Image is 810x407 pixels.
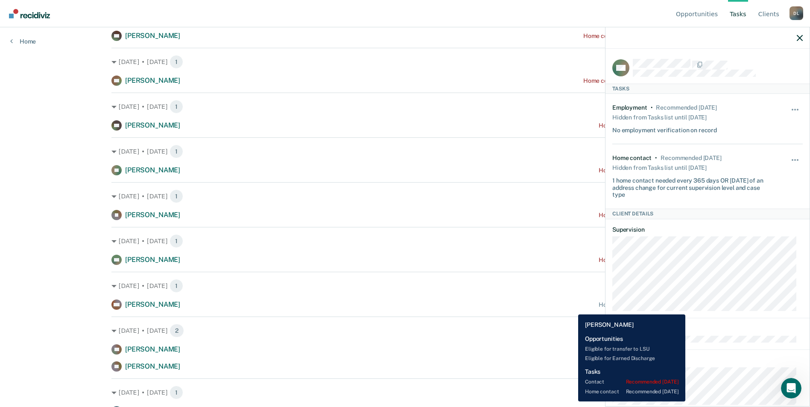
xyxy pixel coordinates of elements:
div: Home contact recommended [DATE] [599,301,699,308]
div: Home contact recommended [DATE] [599,363,699,370]
div: Employment [612,104,647,111]
div: [DATE] • [DATE] [111,234,699,248]
div: D L [790,6,803,20]
span: [PERSON_NAME] [125,256,180,264]
span: 1 [170,279,183,293]
div: Home contact recommended [DATE] [599,346,699,353]
dt: Supervision [612,226,803,233]
span: 2 [170,324,184,337]
a: Home [10,38,36,45]
span: 1 [170,55,183,69]
button: Profile dropdown button [790,6,803,20]
div: • [651,104,653,111]
div: Home contact recommended [DATE] [599,167,699,174]
span: [PERSON_NAME] [125,345,180,353]
div: Home contact recommended a month ago [583,32,699,40]
div: Recommended 3 months ago [656,104,716,111]
span: 1 [170,145,183,158]
div: [DATE] • [DATE] [111,279,699,293]
iframe: Intercom live chat [781,378,801,398]
div: [DATE] • [DATE] [111,55,699,69]
span: [PERSON_NAME] [125,300,180,308]
div: [DATE] • [DATE] [111,324,699,337]
div: Recommended 3 months ago [661,154,721,162]
div: No employment verification on record [612,123,717,134]
div: Home contact recommended a month ago [583,77,699,84]
dt: Contact [612,357,803,364]
div: Hidden from Tasks list until [DATE] [612,111,707,123]
span: [PERSON_NAME] [125,166,180,174]
div: 1 home contact needed every 365 days OR [DATE] of an address change for current supervision level... [612,174,771,198]
div: [DATE] • [DATE] [111,189,699,203]
div: Hidden from Tasks list until [DATE] [612,162,707,174]
span: [PERSON_NAME] [125,362,180,370]
div: [DATE] • [DATE] [111,386,699,399]
span: [PERSON_NAME] [125,211,180,219]
span: [PERSON_NAME] [125,32,180,40]
dt: Milestones [612,325,803,332]
span: 1 [170,189,183,203]
span: 1 [170,386,183,399]
div: Client Details [605,209,810,219]
div: Home contact recommended [DATE] [599,256,699,264]
div: • [655,154,657,162]
div: Home contact recommended [DATE] [599,122,699,129]
img: Recidiviz [9,9,50,18]
span: 1 [170,100,183,113]
div: Home contact recommended [DATE] [599,212,699,219]
div: [DATE] • [DATE] [111,100,699,113]
div: Home contact [612,154,652,162]
span: [PERSON_NAME] [125,76,180,84]
div: [DATE] • [DATE] [111,145,699,158]
span: 1 [170,234,183,248]
div: Tasks [605,84,810,94]
span: [PERSON_NAME] [125,121,180,129]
